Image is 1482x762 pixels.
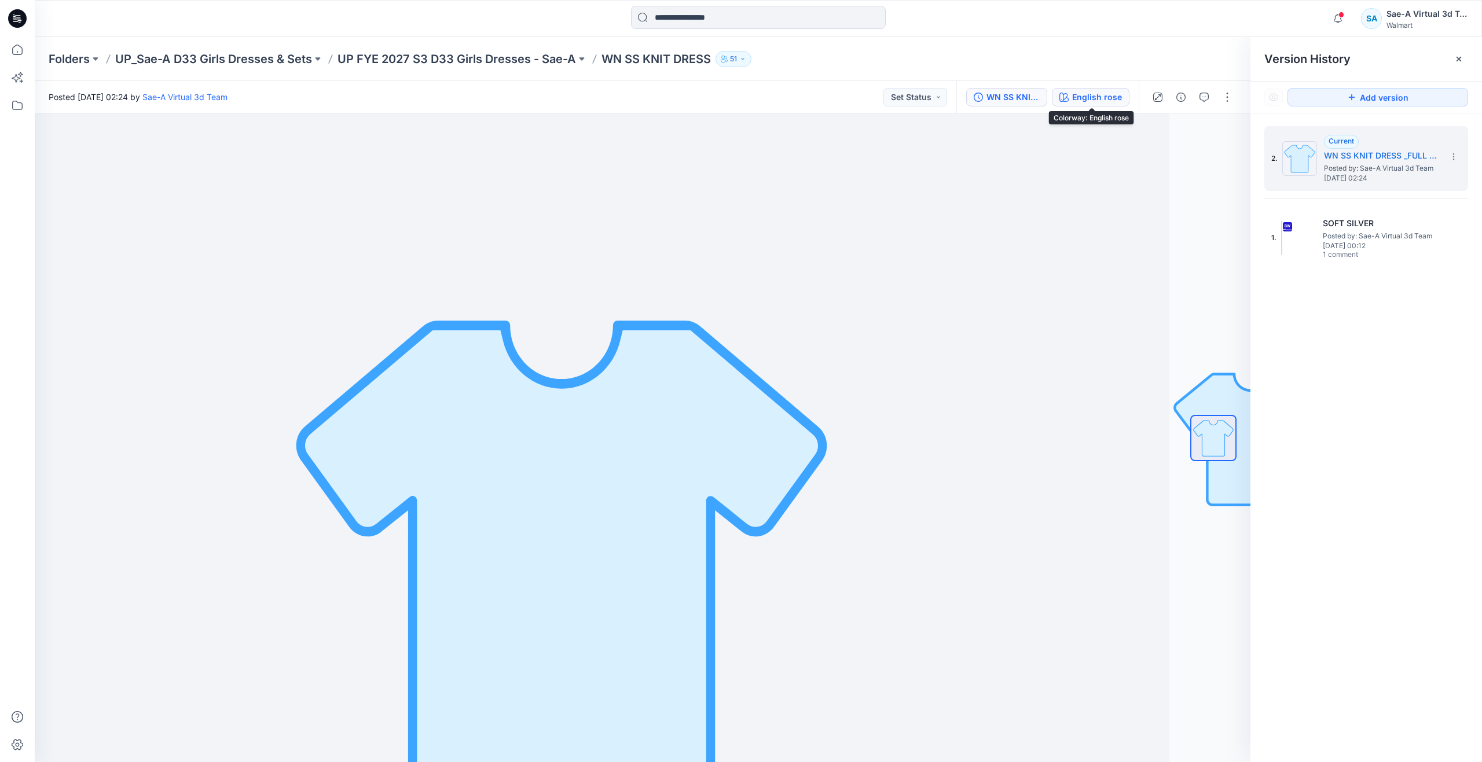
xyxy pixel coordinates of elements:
div: Sae-A Virtual 3d Team [1386,7,1468,21]
p: WN SS KNIT DRESS [601,51,711,67]
div: English rose [1072,91,1122,104]
button: Add version [1287,88,1468,106]
img: All colorways [1191,416,1235,460]
button: WN SS KNIT DRESS _FULL COLORWAYS [966,88,1047,106]
div: WN SS KNIT DRESS _FULL COLORWAYS [986,91,1040,104]
h5: SOFT SILVER [1323,216,1439,230]
span: 1. [1271,233,1276,243]
button: Show Hidden Versions [1264,88,1283,106]
button: English rose [1052,88,1129,106]
img: WN SS KNIT DRESS _FULL COLORWAYS [1282,141,1317,176]
span: [DATE] 02:24 [1324,174,1440,182]
div: Walmart [1386,21,1468,30]
span: Current [1329,137,1354,145]
span: Posted by: Sae-A Virtual 3d Team [1323,230,1439,242]
span: Posted by: Sae-A Virtual 3d Team [1324,163,1440,174]
img: No Outline [1169,357,1331,519]
span: Posted [DATE] 02:24 by [49,91,228,103]
a: Sae-A Virtual 3d Team [142,92,228,102]
span: 1 comment [1323,251,1404,260]
span: Version History [1264,52,1351,66]
a: Folders [49,51,90,67]
span: [DATE] 00:12 [1323,242,1439,250]
button: Details [1172,88,1190,106]
img: SOFT SILVER [1281,220,1282,255]
span: 2. [1271,153,1278,164]
button: Close [1454,54,1463,64]
a: UP_Sae-A D33 Girls Dresses & Sets [115,51,312,67]
div: SA [1361,8,1382,29]
a: UP FYE 2027 S3 D33 Girls Dresses - Sae-A [338,51,576,67]
p: 51 [730,53,737,65]
button: 51 [716,51,751,67]
h5: WN SS KNIT DRESS _FULL COLORWAYS [1324,149,1440,163]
